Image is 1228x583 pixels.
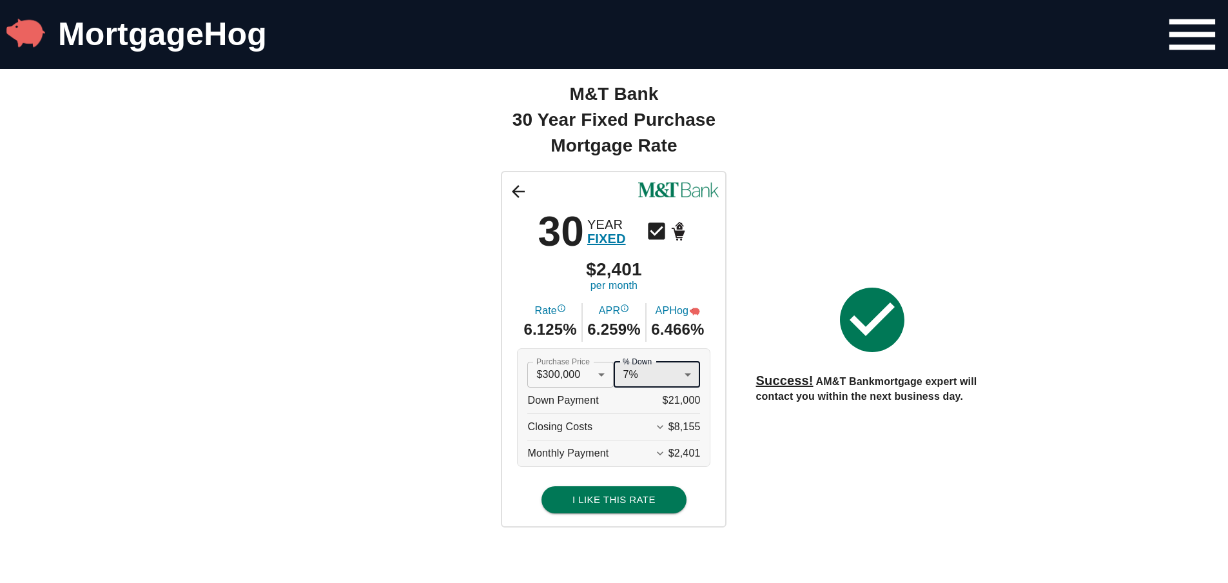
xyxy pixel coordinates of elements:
span: $2,401 [668,448,701,459]
div: Annual Percentage HOG Rate - The interest rate on the loan if lender fees were averaged into each... [690,304,700,319]
span: FIXED [587,232,626,246]
svg: Home Purchase [668,220,690,242]
span: $21,000 [663,388,701,413]
img: MortgageHog Logo [6,14,45,52]
span: APR [599,304,629,319]
button: Expand More [652,445,668,462]
img: APHog Icon [690,306,700,317]
span: per month [590,279,638,293]
span: $8,155 [668,421,701,432]
span: Down Payment [527,388,598,413]
a: MortgageHog [58,16,267,52]
span: M&T Bank [569,81,658,107]
span: 6.259% [587,319,640,341]
span: 6.466% [651,319,704,341]
span: Rate [534,304,565,319]
span: Monthly Payment [527,440,609,466]
img: Click Logo for more rates from this lender! [638,183,719,197]
span: 30 Year Fixed Purchase Mortgage Rate [502,107,727,159]
div: 7% [614,362,700,388]
span: A M&T Bank mortgage expert will contact you within the next business day. [743,359,1001,417]
button: I Like This Rate [541,486,687,513]
span: I Like This Rate [556,491,672,508]
span: APHog [656,304,700,319]
span: Closing Costs [527,414,592,440]
a: I Like This Rate [541,477,687,517]
button: Expand More [652,419,668,435]
div: $300,000 [527,362,614,388]
span: 30 [538,211,584,252]
span: 6.125% [523,319,576,341]
span: $2,401 [586,261,642,279]
svg: Interest Rate "rate", reflects the cost of borrowing. If the interest rate is 3% and your loan is... [557,304,566,313]
span: Success! [756,373,814,388]
span: YEAR [587,217,626,232]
